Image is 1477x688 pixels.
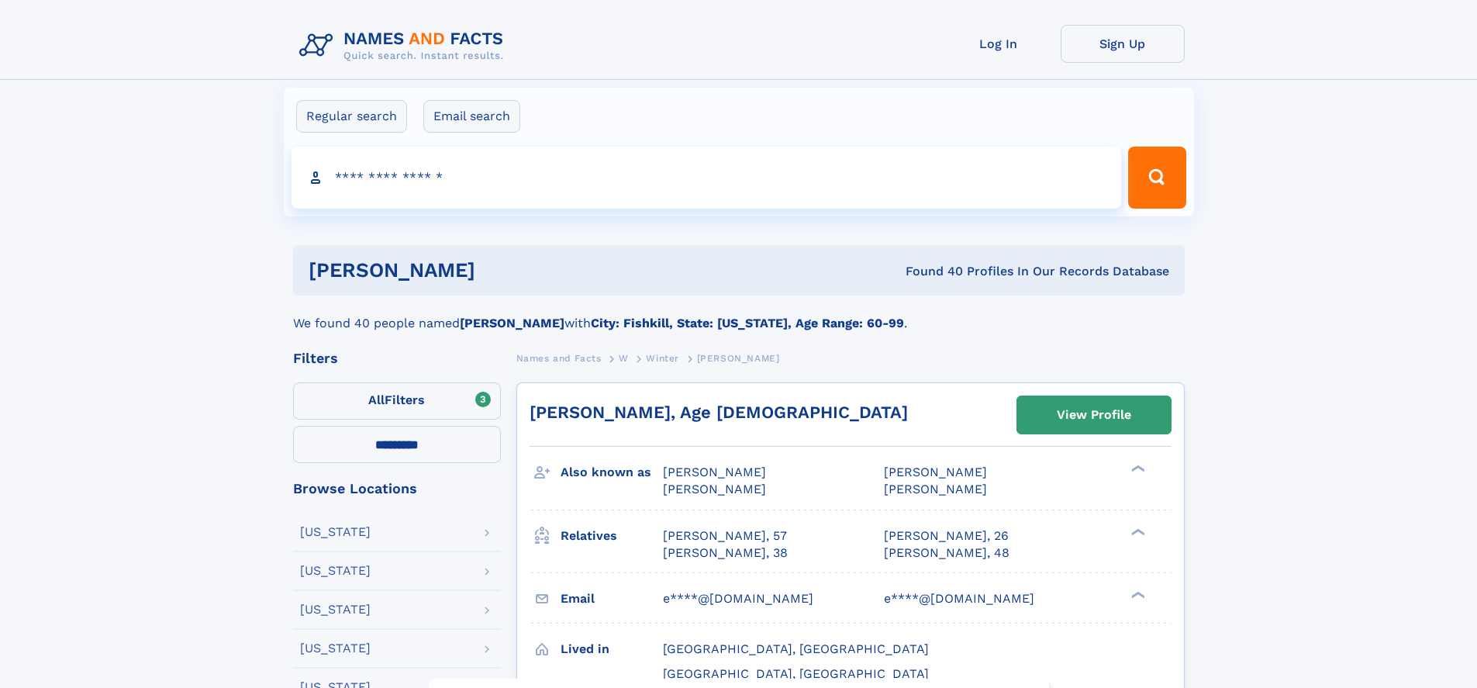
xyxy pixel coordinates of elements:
[516,348,602,368] a: Names and Facts
[309,261,691,280] h1: [PERSON_NAME]
[300,565,371,577] div: [US_STATE]
[300,642,371,655] div: [US_STATE]
[561,586,663,612] h3: Email
[1057,397,1131,433] div: View Profile
[663,482,766,496] span: [PERSON_NAME]
[300,526,371,538] div: [US_STATE]
[663,465,766,479] span: [PERSON_NAME]
[619,353,629,364] span: W
[1127,589,1146,600] div: ❯
[690,263,1169,280] div: Found 40 Profiles In Our Records Database
[663,666,929,681] span: [GEOGRAPHIC_DATA], [GEOGRAPHIC_DATA]
[561,523,663,549] h3: Relatives
[293,351,501,365] div: Filters
[663,641,929,656] span: [GEOGRAPHIC_DATA], [GEOGRAPHIC_DATA]
[1061,25,1185,63] a: Sign Up
[293,296,1185,333] div: We found 40 people named with .
[530,403,908,422] a: [PERSON_NAME], Age [DEMOGRAPHIC_DATA]
[368,392,385,407] span: All
[460,316,564,330] b: [PERSON_NAME]
[293,382,501,420] label: Filters
[1127,464,1146,474] div: ❯
[561,636,663,662] h3: Lived in
[646,353,679,364] span: Winter
[423,100,520,133] label: Email search
[292,147,1122,209] input: search input
[293,482,501,496] div: Browse Locations
[884,545,1009,562] a: [PERSON_NAME], 48
[937,25,1061,63] a: Log In
[1127,527,1146,537] div: ❯
[884,482,987,496] span: [PERSON_NAME]
[561,459,663,486] h3: Also known as
[619,348,629,368] a: W
[591,316,904,330] b: City: Fishkill, State: [US_STATE], Age Range: 60-99
[1017,396,1171,434] a: View Profile
[300,603,371,616] div: [US_STATE]
[697,353,780,364] span: [PERSON_NAME]
[1128,147,1185,209] button: Search Button
[663,527,787,545] a: [PERSON_NAME], 57
[646,348,679,368] a: Winter
[296,100,407,133] label: Regular search
[884,465,987,479] span: [PERSON_NAME]
[884,527,1009,545] a: [PERSON_NAME], 26
[293,25,516,67] img: Logo Names and Facts
[663,545,788,562] a: [PERSON_NAME], 38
